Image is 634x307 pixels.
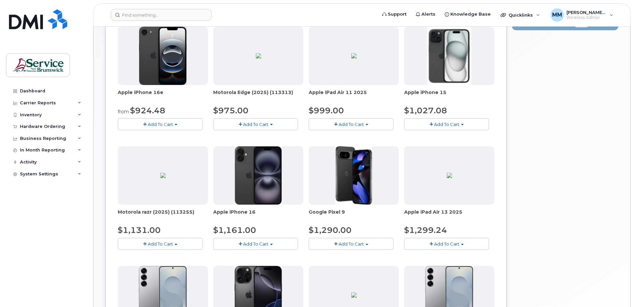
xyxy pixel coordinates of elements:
button: Add To Cart [309,118,394,130]
span: $1,290.00 [309,225,352,235]
img: 110CE2EE-BED8-457C-97B0-44C820BA34CE.png [447,173,452,178]
span: $924.48 [130,106,165,115]
img: 5064C4E8-FB8A-45B3-ADD3-50D80ADAD265.png [160,173,166,178]
span: MM [552,11,562,19]
div: Apple iPad Air 13 2025 [404,209,494,222]
span: Knowledge Base [450,11,491,18]
button: Add To Cart [118,118,203,130]
div: Google Pixel 9 [309,209,399,222]
div: Motorola razr (2025) (113255) [118,209,208,222]
span: [PERSON_NAME] (ASD-E) [566,10,606,15]
button: Add To Cart [213,118,298,130]
button: Add To Cart [309,238,394,250]
img: 97AF51E2-C620-4B55-8757-DE9A619F05BB.png [256,53,261,58]
button: Add To Cart [118,238,203,250]
span: $1,299.24 [404,225,447,235]
span: $975.00 [213,106,248,115]
img: iphone16e.png [139,27,187,85]
div: Apple iPhone 15 [404,89,494,102]
span: Add To Cart [339,122,364,127]
span: Add To Cart [243,241,268,247]
span: $999.00 [309,106,344,115]
span: $1,161.00 [213,225,256,235]
a: Support [378,8,411,21]
div: McEachern, Melissa (ASD-E) [546,8,618,22]
span: Quicklinks [509,12,533,18]
a: Alerts [411,8,440,21]
img: D05A5B98-8D38-4839-BBA4-545D6CC05E2D.png [351,53,357,58]
small: from [118,109,129,115]
span: Add To Cart [434,241,459,247]
div: Apple iPhone 16 [213,209,303,222]
a: Knowledge Base [440,8,495,21]
span: Add To Cart [434,122,459,127]
div: Quicklinks [496,8,545,22]
div: Apple iPad Air 11 2025 [309,89,399,102]
span: $1,131.00 [118,225,161,235]
img: iphone_16_plus.png [235,146,282,205]
span: Wireless Admin [566,15,606,20]
img: iphone15.jpg [427,27,471,85]
span: $1,027.08 [404,106,447,115]
button: Add To Cart [404,118,489,130]
button: Add To Cart [404,238,489,250]
div: Apple iPhone 16e [118,89,208,102]
span: Add To Cart [243,122,268,127]
span: Alerts [421,11,435,18]
span: Support [388,11,406,18]
input: Find something... [111,9,212,21]
span: Add To Cart [148,241,173,247]
div: Motorola Edge (2025) (113313) [213,89,303,102]
span: Add To Cart [148,122,173,127]
button: Add To Cart [213,238,298,250]
span: Add To Cart [339,241,364,247]
img: BF9CF08C-A21D-4331-90BE-D58B11F67180.png [351,292,357,298]
img: Pixel_9_all.png [335,146,373,205]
